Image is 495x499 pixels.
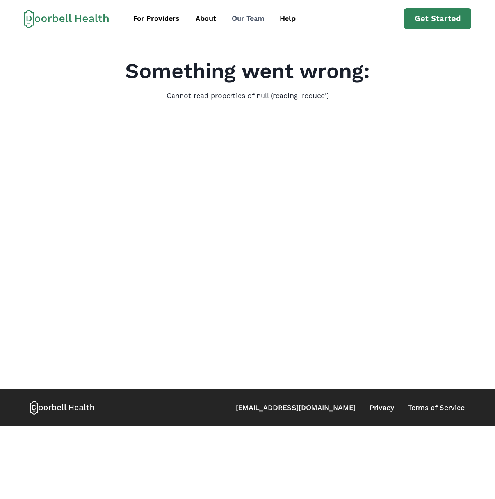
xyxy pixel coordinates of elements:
a: Privacy [370,403,394,413]
div: Our Team [232,13,264,24]
div: About [196,13,216,24]
div: Help [280,13,296,24]
a: Our Team [225,10,271,27]
a: Help [273,10,303,27]
a: About [189,10,223,27]
a: Get Started [404,8,472,29]
div: For Providers [133,13,180,24]
h2: Something went wrong: [125,59,370,84]
p: Cannot read properties of null (reading 'reduce') [167,91,329,101]
a: [EMAIL_ADDRESS][DOMAIN_NAME] [236,403,356,413]
a: For Providers [126,10,187,27]
a: Terms of Service [408,403,465,413]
